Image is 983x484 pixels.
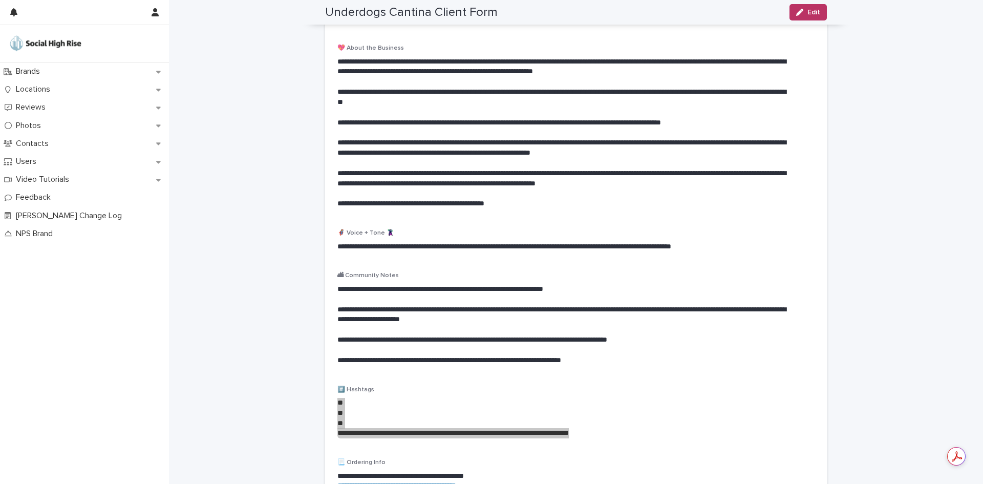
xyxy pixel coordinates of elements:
p: Reviews [12,102,54,112]
p: Users [12,157,45,166]
p: Locations [12,85,58,94]
span: 📃 Ordering Info [337,459,386,466]
p: [PERSON_NAME] Change Log [12,211,130,221]
span: #️⃣ Hashtags [337,387,374,393]
span: 🦸‍♀️ Voice + Tone 🦹‍♀️ [337,230,394,236]
p: Contacts [12,139,57,149]
button: Edit [789,4,827,20]
span: 🏙 Community Notes [337,272,399,279]
p: Feedback [12,193,59,202]
p: Photos [12,121,49,131]
span: Edit [807,9,820,16]
h2: Underdogs Cantina Client Form [325,5,498,20]
img: o5DnuTxEQV6sW9jFYBBf [8,33,83,54]
p: NPS Brand [12,229,61,239]
span: 💖 About the Business [337,45,404,51]
p: Video Tutorials [12,175,77,184]
p: Brands [12,67,48,76]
